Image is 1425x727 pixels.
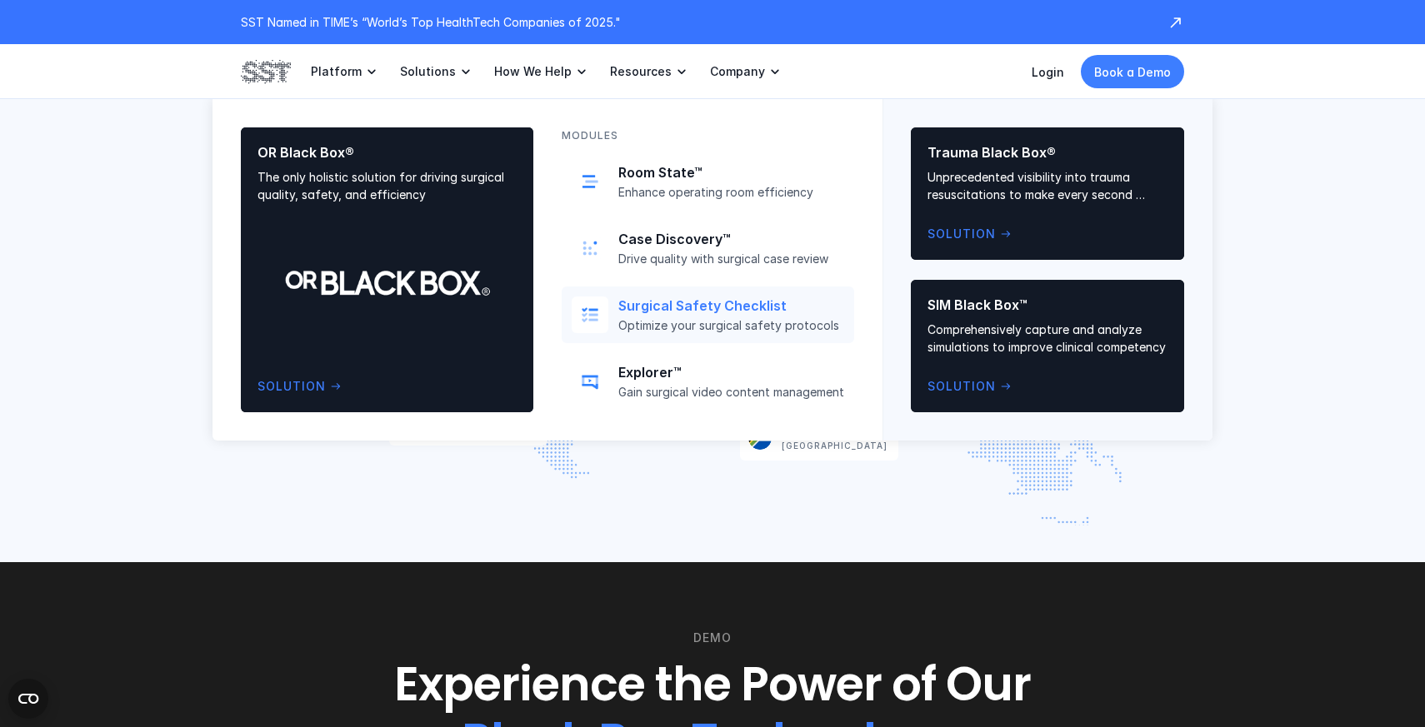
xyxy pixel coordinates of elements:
span: arrow_right_alt [329,380,342,393]
p: Comprehensively capture and analyze simulations to improve clinical competency [927,321,1167,356]
a: checklist iconSurgical Safety ChecklistOptimize your surgical safety protocols [562,286,854,343]
p: Solution [927,225,996,243]
p: Explorer™ [618,364,844,381]
p: Room State™ [618,164,844,182]
p: Gain surgical video content management [618,385,844,400]
p: Platform [311,64,362,79]
p: Case Discovery™ [618,231,844,248]
a: schedule iconRoom State™Enhance operating room efficiency [562,153,854,210]
p: Trauma Black Box® [927,144,1167,162]
p: Enhance operating room efficiency [618,185,844,200]
a: OR Black Box®The only holistic solution for driving surgical quality, safety, and efficiencySolut... [241,127,533,412]
p: Unprecedented visibility into trauma resuscitations to make every second count [927,168,1167,203]
p: Surgical Safety Checklist [618,297,844,315]
a: Platform [311,44,380,99]
button: Open CMP widget [8,679,48,719]
p: Drive quality with surgical case review [618,251,844,266]
p: Solution [927,377,996,396]
p: The only holistic solution for driving surgical quality, safety, and efficiency [257,168,517,203]
p: Optimize your surgical safety protocols [618,318,844,333]
a: SIM Black Box™Comprehensively capture and analyze simulations to improve clinical competencySolut... [911,280,1184,412]
img: video icon [578,370,602,393]
span: arrow_right_alt [999,380,1012,393]
p: Resources [610,64,672,79]
span: arrow_right_alt [999,227,1012,241]
p: OR Black Box® [257,144,517,162]
img: collection of dots icon [578,237,602,260]
a: collection of dots iconCase Discovery™Drive quality with surgical case review [562,220,854,276]
a: Login [1032,65,1064,79]
a: video iconExplorer™Gain surgical video content management [562,353,854,410]
p: MODULES [562,127,618,143]
a: Book a Demo [1081,55,1184,88]
img: checklist icon [578,303,602,326]
p: [GEOGRAPHIC_DATA] [782,439,887,452]
p: Book a Demo [1094,63,1171,81]
p: SST Named in TIME’s “World’s Top HealthTech Companies of 2025." [241,13,1151,31]
a: Trauma Black Box®Unprecedented visibility into trauma resuscitations to make every second countSo... [911,127,1184,260]
p: Company [710,64,765,79]
img: schedule icon [578,170,602,193]
p: DEMO [693,629,732,647]
p: How We Help [494,64,572,79]
p: Solution [257,377,326,396]
span: Experience the Power of Our [394,653,1031,718]
p: Solutions [400,64,456,79]
p: SIM Black Box™ [927,296,1167,314]
img: SST logo [241,57,291,86]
